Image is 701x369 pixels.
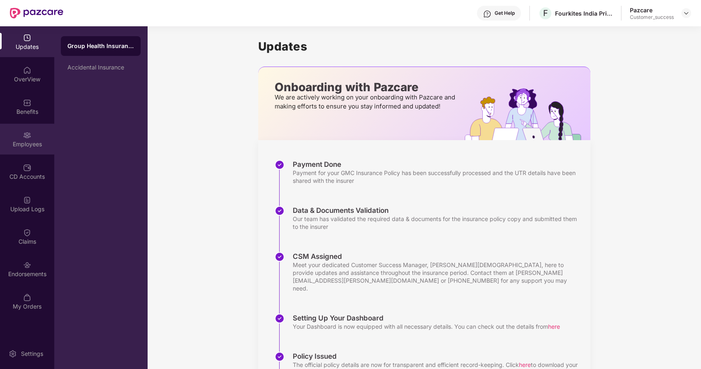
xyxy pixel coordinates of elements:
[275,206,285,216] img: svg+xml;base64,PHN2ZyBpZD0iU3RlcC1Eb25lLTMyeDMyIiB4bWxucz0iaHR0cDovL3d3dy53My5vcmcvMjAwMC9zdmciIH...
[293,169,582,184] div: Payment for your GMC Insurance Policy has been successfully processed and the UTR details have be...
[275,352,285,362] img: svg+xml;base64,PHN2ZyBpZD0iU3RlcC1Eb25lLTMyeDMyIiB4bWxucz0iaHR0cDovL3d3dy53My5vcmcvMjAwMC9zdmciIH...
[67,64,134,71] div: Accidental Insurance
[519,361,531,368] span: here
[630,14,674,21] div: Customer_success
[23,66,31,74] img: svg+xml;base64,PHN2ZyBpZD0iSG9tZSIgeG1sbnM9Imh0dHA6Ly93d3cudzMub3JnLzIwMDAvc3ZnIiB3aWR0aD0iMjAiIG...
[548,323,560,330] span: here
[495,10,515,16] div: Get Help
[10,8,63,18] img: New Pazcare Logo
[23,261,31,269] img: svg+xml;base64,PHN2ZyBpZD0iRW5kb3JzZW1lbnRzIiB4bWxucz0iaHR0cDovL3d3dy53My5vcmcvMjAwMC9zdmciIHdpZH...
[23,228,31,237] img: svg+xml;base64,PHN2ZyBpZD0iQ2xhaW0iIHhtbG5zPSJodHRwOi8vd3d3LnczLm9yZy8yMDAwL3N2ZyIgd2lkdGg9IjIwIi...
[683,10,689,16] img: svg+xml;base64,PHN2ZyBpZD0iRHJvcGRvd24tMzJ4MzIiIHhtbG5zPSJodHRwOi8vd3d3LnczLm9yZy8yMDAwL3N2ZyIgd2...
[293,215,582,231] div: Our team has validated the required data & documents for the insurance policy copy and submitted ...
[293,160,582,169] div: Payment Done
[630,6,674,14] div: Pazcare
[293,352,582,361] div: Policy Issued
[23,99,31,107] img: svg+xml;base64,PHN2ZyBpZD0iQmVuZWZpdHMiIHhtbG5zPSJodHRwOi8vd3d3LnczLm9yZy8yMDAwL3N2ZyIgd2lkdGg9Ij...
[23,196,31,204] img: svg+xml;base64,PHN2ZyBpZD0iVXBsb2FkX0xvZ3MiIGRhdGEtbmFtZT0iVXBsb2FkIExvZ3MiIHhtbG5zPSJodHRwOi8vd3...
[293,314,560,323] div: Setting Up Your Dashboard
[293,323,560,330] div: Your Dashboard is now equipped with all necessary details. You can check out the details from
[275,83,458,91] p: Onboarding with Pazcare
[293,206,582,215] div: Data & Documents Validation
[258,39,590,53] h1: Updates
[293,252,582,261] div: CSM Assigned
[23,34,31,42] img: svg+xml;base64,PHN2ZyBpZD0iVXBkYXRlZCIgeG1sbnM9Imh0dHA6Ly93d3cudzMub3JnLzIwMDAvc3ZnIiB3aWR0aD0iMj...
[275,252,285,262] img: svg+xml;base64,PHN2ZyBpZD0iU3RlcC1Eb25lLTMyeDMyIiB4bWxucz0iaHR0cDovL3d3dy53My5vcmcvMjAwMC9zdmciIH...
[23,164,31,172] img: svg+xml;base64,PHN2ZyBpZD0iQ0RfQWNjb3VudHMiIGRhdGEtbmFtZT0iQ0QgQWNjb3VudHMiIHhtbG5zPSJodHRwOi8vd3...
[275,93,458,111] p: We are actively working on your onboarding with Pazcare and making efforts to ensure you stay inf...
[23,293,31,302] img: svg+xml;base64,PHN2ZyBpZD0iTXlfT3JkZXJzIiBkYXRhLW5hbWU9Ik15IE9yZGVycyIgeG1sbnM9Imh0dHA6Ly93d3cudz...
[543,8,548,18] span: F
[555,9,613,17] div: Fourkites India Private Limited
[275,160,285,170] img: svg+xml;base64,PHN2ZyBpZD0iU3RlcC1Eb25lLTMyeDMyIiB4bWxucz0iaHR0cDovL3d3dy53My5vcmcvMjAwMC9zdmciIH...
[483,10,491,18] img: svg+xml;base64,PHN2ZyBpZD0iSGVscC0zMngzMiIgeG1sbnM9Imh0dHA6Ly93d3cudzMub3JnLzIwMDAvc3ZnIiB3aWR0aD...
[19,350,46,358] div: Settings
[9,350,17,358] img: svg+xml;base64,PHN2ZyBpZD0iU2V0dGluZy0yMHgyMCIgeG1sbnM9Imh0dHA6Ly93d3cudzMub3JnLzIwMDAvc3ZnIiB3aW...
[23,131,31,139] img: svg+xml;base64,PHN2ZyBpZD0iRW1wbG95ZWVzIiB4bWxucz0iaHR0cDovL3d3dy53My5vcmcvMjAwMC9zdmciIHdpZHRoPS...
[293,261,582,292] div: Meet your dedicated Customer Success Manager, [PERSON_NAME][DEMOGRAPHIC_DATA], here to provide up...
[275,314,285,323] img: svg+xml;base64,PHN2ZyBpZD0iU3RlcC1Eb25lLTMyeDMyIiB4bWxucz0iaHR0cDovL3d3dy53My5vcmcvMjAwMC9zdmciIH...
[67,42,134,50] div: Group Health Insurance
[465,88,590,140] img: hrOnboarding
